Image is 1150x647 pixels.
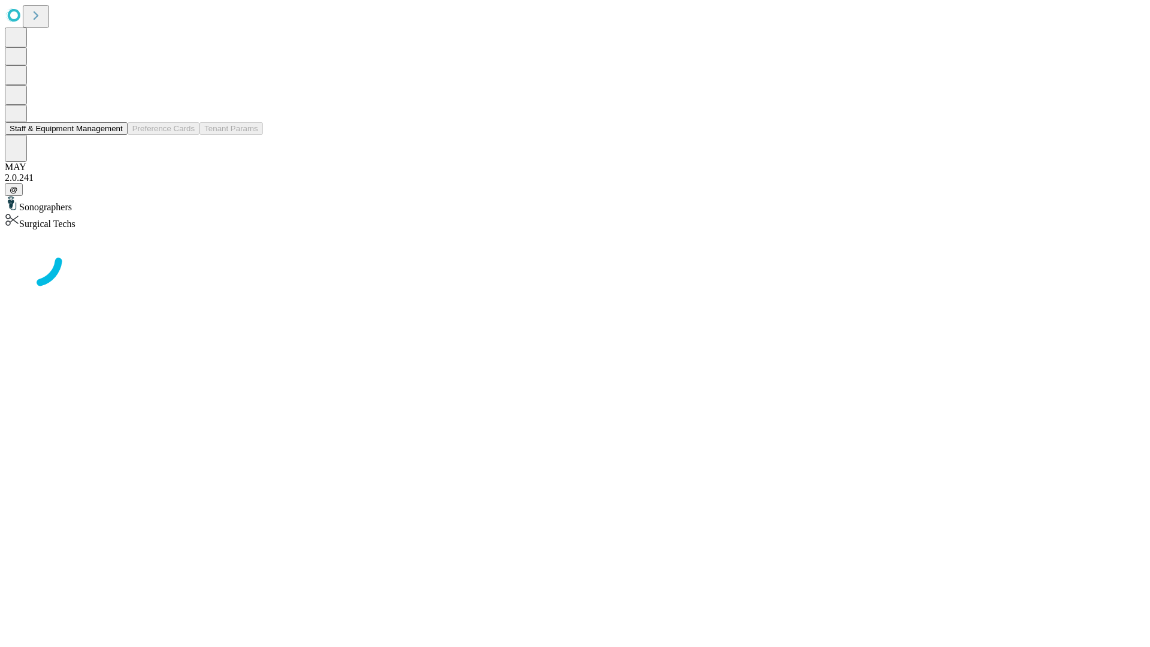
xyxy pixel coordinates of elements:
[128,122,199,135] button: Preference Cards
[5,173,1145,183] div: 2.0.241
[5,196,1145,213] div: Sonographers
[5,162,1145,173] div: MAY
[199,122,263,135] button: Tenant Params
[5,183,23,196] button: @
[10,185,18,194] span: @
[5,122,128,135] button: Staff & Equipment Management
[5,213,1145,229] div: Surgical Techs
